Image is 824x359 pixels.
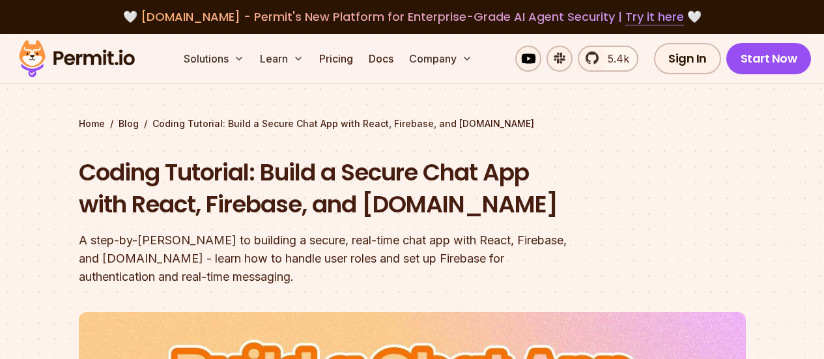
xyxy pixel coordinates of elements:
span: [DOMAIN_NAME] - Permit's New Platform for Enterprise-Grade AI Agent Security | [141,8,684,25]
a: Docs [363,46,399,72]
a: Blog [119,117,139,130]
h1: Coding Tutorial: Build a Secure Chat App with React, Firebase, and [DOMAIN_NAME] [79,156,579,221]
a: 5.4k [578,46,638,72]
img: Permit logo [13,36,141,81]
div: A step-by-[PERSON_NAME] to building a secure, real-time chat app with React, Firebase, and [DOMAI... [79,231,579,286]
button: Solutions [178,46,249,72]
button: Learn [255,46,309,72]
a: Pricing [314,46,358,72]
a: Sign In [654,43,721,74]
span: 5.4k [600,51,629,66]
a: Start Now [726,43,812,74]
button: Company [404,46,477,72]
a: Try it here [625,8,684,25]
a: Home [79,117,105,130]
div: / / [79,117,746,130]
div: 🤍 🤍 [31,8,793,26]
